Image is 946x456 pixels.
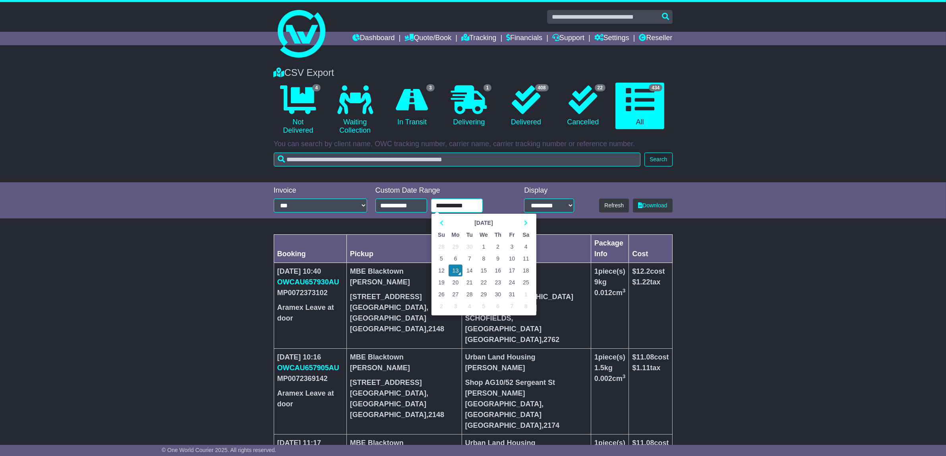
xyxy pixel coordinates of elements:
th: Th [491,229,505,241]
span: 4 [312,84,321,91]
div: [PERSON_NAME] [350,363,458,373]
div: cm [594,373,626,384]
td: 1 [477,241,491,253]
div: $ tax [632,277,669,288]
th: Su [435,229,449,241]
span: 1.5 [594,364,604,372]
span: 2148 [428,411,444,419]
th: Fr [505,229,519,241]
td: 7 [462,253,476,265]
th: Tu [462,229,476,241]
span: [GEOGRAPHIC_DATA] [350,389,426,397]
div: kg [594,363,626,373]
a: Download [633,199,672,213]
div: piece(s) [594,438,626,448]
span: [GEOGRAPHIC_DATA] [350,314,426,322]
div: [STREET_ADDRESS] [350,292,458,302]
a: 3 In Transit [387,83,436,129]
span: [GEOGRAPHIC_DATA] [465,421,542,429]
button: Refresh [599,199,629,213]
span: 0.012 [594,289,612,297]
td: 2 [491,241,505,253]
a: Settings [594,32,629,45]
div: $ cost [632,352,669,363]
span: 11.08 [636,439,654,447]
td: 22 [477,276,491,288]
span: SCHOFIELDS [465,314,511,322]
td: 1 [519,288,533,300]
sup: 3 [623,288,626,294]
p: You can search by client name, OWC tracking number, carrier name, carrier tracking number or refe... [274,140,673,149]
a: 408 Delivered [501,83,550,129]
div: cm [594,288,626,298]
span: [GEOGRAPHIC_DATA] [465,336,542,344]
td: 11 [519,253,533,265]
div: piece(s) [594,352,626,363]
td: 24 [505,276,519,288]
div: Custom Date Range [375,186,503,195]
span: 1 [484,84,492,91]
td: 29 [449,241,463,253]
span: 3 [426,84,435,91]
div: [PERSON_NAME] [465,363,588,373]
td: 18 [519,265,533,276]
div: Shop AG10/52 Sergeant St [465,377,588,388]
div: MBE Blacktown [350,352,458,363]
span: , [426,325,444,333]
td: 3 [505,241,519,253]
th: We [477,229,491,241]
td: 30 [491,288,505,300]
div: Display [524,186,574,195]
div: Urban Land Housing [465,352,588,363]
a: 4 Not Delivered [274,83,323,138]
div: MP0072373102 [277,288,343,298]
td: 10 [505,253,519,265]
a: Reseller [639,32,672,45]
div: Aramex Leave at door [277,388,343,410]
td: 8 [519,300,533,312]
div: Aramex Leave at door [277,302,343,324]
td: 13 [449,265,463,276]
td: 14 [462,265,476,276]
td: 31 [505,288,519,300]
span: 408 [535,84,549,91]
td: 28 [462,288,476,300]
td: 30 [462,241,476,253]
div: CSV Export [270,67,677,79]
div: MBE Blacktown [350,266,458,277]
a: Tracking [461,32,496,45]
a: OWCAU657930AU [277,278,339,286]
td: 5 [435,253,449,265]
span: [GEOGRAPHIC_DATA] [350,400,426,408]
td: 29 [477,288,491,300]
td: 28 [435,241,449,253]
span: , [542,421,559,429]
span: [GEOGRAPHIC_DATA] [465,411,542,419]
button: Search [644,153,672,166]
span: 1 [594,267,598,275]
span: [GEOGRAPHIC_DATA] [350,325,426,333]
td: 16 [491,265,505,276]
th: Package Info [591,235,629,263]
div: MBE Blacktown [350,438,458,448]
span: 1.11 [636,364,650,372]
td: 27 [449,288,463,300]
div: piece(s) [594,266,626,277]
span: 2762 [544,336,559,344]
td: 12 [435,265,449,276]
td: 3 [449,300,463,312]
th: Sa [519,229,533,241]
span: 0.002 [594,375,612,383]
th: Booking [274,235,346,263]
span: 22 [595,84,606,91]
th: Pickup [346,235,462,263]
th: Cost [629,235,672,263]
a: Quote/Book [404,32,451,45]
span: , [542,336,559,344]
td: 25 [519,276,533,288]
div: $ tax [632,363,669,373]
td: 4 [519,241,533,253]
div: [PERSON_NAME] [350,277,458,288]
div: Invoice [274,186,368,195]
span: [GEOGRAPHIC_DATA] [350,303,426,311]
